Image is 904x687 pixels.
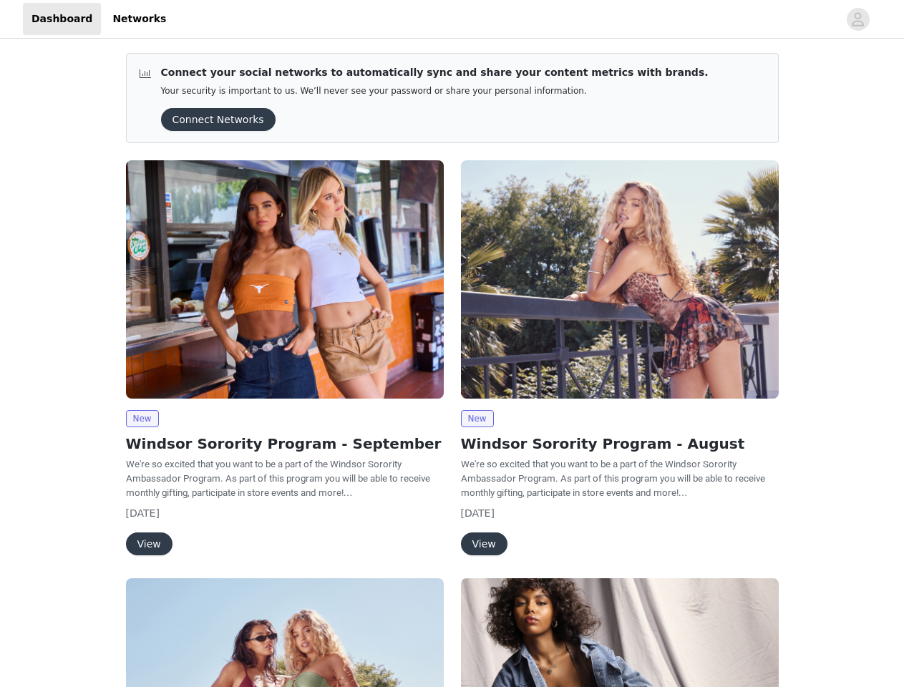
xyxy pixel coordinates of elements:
[461,160,779,399] img: Windsor
[104,3,175,35] a: Networks
[461,532,507,555] button: View
[126,539,172,550] a: View
[126,160,444,399] img: Windsor
[126,410,159,427] span: New
[851,8,865,31] div: avatar
[461,507,495,519] span: [DATE]
[126,507,160,519] span: [DATE]
[461,433,779,454] h2: Windsor Sorority Program - August
[126,532,172,555] button: View
[461,459,765,498] span: We're so excited that you want to be a part of the Windsor Sorority Ambassador Program. As part o...
[461,410,494,427] span: New
[161,86,709,97] p: Your security is important to us. We’ll never see your password or share your personal information.
[126,433,444,454] h2: Windsor Sorority Program - September
[126,459,430,498] span: We're so excited that you want to be a part of the Windsor Sorority Ambassador Program. As part o...
[161,108,276,131] button: Connect Networks
[161,65,709,80] p: Connect your social networks to automatically sync and share your content metrics with brands.
[461,539,507,550] a: View
[23,3,101,35] a: Dashboard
